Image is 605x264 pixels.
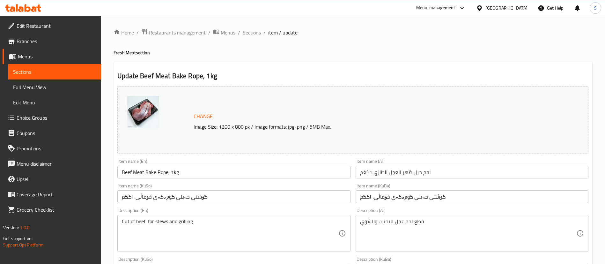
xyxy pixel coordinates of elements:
span: Coupons [17,129,96,137]
span: Upsell [17,175,96,183]
span: Change [194,112,213,121]
span: Get support on: [3,234,33,243]
a: Support.OpsPlatform [3,241,44,249]
span: Full Menu View [13,83,96,91]
span: Choice Groups [17,114,96,122]
a: Coupons [3,125,101,141]
p: Image Size: 1200 x 800 px / Image formats: jpg, png / 5MB Max. [191,123,529,131]
span: Coverage Report [17,191,96,198]
span: Menus [18,53,96,60]
a: Sections [8,64,101,79]
li: / [136,29,139,36]
a: Restaurants management [141,28,206,37]
input: Enter name Ar [356,166,588,178]
a: Sections [243,29,261,36]
a: Choice Groups [3,110,101,125]
a: Menus [3,49,101,64]
input: Enter name KuBa [356,190,588,203]
div: [GEOGRAPHIC_DATA] [485,4,528,11]
span: Edit Restaurant [17,22,96,30]
a: Edit Menu [8,95,101,110]
span: S [594,4,597,11]
li: / [208,29,210,36]
a: Upsell [3,171,101,187]
input: Enter name KuSo [117,190,350,203]
span: Sections [13,68,96,76]
a: Grocery Checklist [3,202,101,217]
a: Menu disclaimer [3,156,101,171]
a: Branches [3,34,101,49]
span: Restaurants management [149,29,206,36]
h4: Fresh Meat section [114,49,592,56]
span: Menus [221,29,235,36]
h2: Update Beef Meat Bake Rope, 1kg [117,71,588,81]
img: Freshi_Sirwan_Qasab_Cow_H638784955303727086.jpg [127,96,159,128]
span: Branches [17,37,96,45]
div: Menu-management [416,4,455,12]
textarea: Cut of beef for stews and grilling [122,218,338,249]
a: Coverage Report [3,187,101,202]
a: Menus [213,28,235,37]
li: / [238,29,240,36]
textarea: قطع لحم عجل لليخنات والشوي [360,218,576,249]
button: Change [191,110,215,123]
span: Promotions [17,145,96,152]
span: 1.0.0 [20,223,30,232]
a: Edit Restaurant [3,18,101,34]
li: / [263,29,266,36]
span: item / update [268,29,298,36]
nav: breadcrumb [114,28,592,37]
span: Grocery Checklist [17,206,96,214]
span: Menu disclaimer [17,160,96,168]
span: Edit Menu [13,99,96,106]
a: Home [114,29,134,36]
a: Promotions [3,141,101,156]
span: Version: [3,223,19,232]
a: Full Menu View [8,79,101,95]
input: Enter name En [117,166,350,178]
